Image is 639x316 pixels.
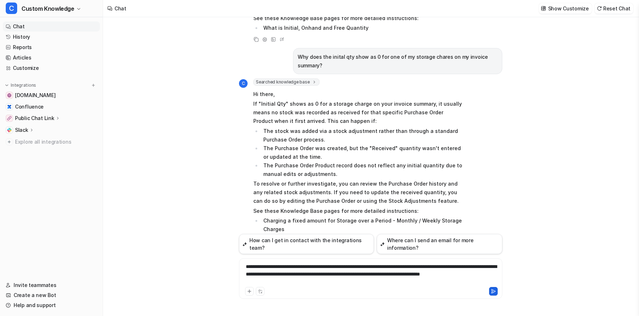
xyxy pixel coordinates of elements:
button: Show Customize [539,3,592,14]
a: Articles [3,53,100,63]
p: Why does the inital qty show as 0 for one of my storage chares on my invoice summary? [298,53,498,70]
p: See these Knowledge Base pages for more detailed instructions: [253,14,463,23]
a: Invite teammates [3,280,100,290]
li: Charging a fixed amount for Storage over a Period - Monthly / Weekly Storage Charges [261,216,463,234]
p: See these Knowledge Base pages for more detailed instructions: [253,207,463,215]
span: Confluence [15,103,44,110]
li: The Purchase Order Product record does not reflect any initial quantity due to manual edits or ad... [261,161,463,178]
a: help.cartoncloud.com[DOMAIN_NAME] [3,90,100,100]
img: reset [597,6,602,11]
p: Hi there, [253,90,463,99]
img: menu_add.svg [91,83,96,88]
button: Reset Chat [595,3,633,14]
img: customize [541,6,546,11]
img: explore all integrations [6,138,13,145]
li: The stock was added via a stock adjustment rather than through a standard Purchase Order process. [261,127,463,144]
a: History [3,32,100,42]
p: Show Customize [548,5,589,12]
img: Slack [7,128,11,132]
img: expand menu [4,83,9,88]
span: Explore all integrations [15,136,97,148]
span: C [6,3,17,14]
p: If "Initial Qty" shows as 0 for a storage charge on your invoice summary, it usually means no sto... [253,100,463,125]
a: Explore all integrations [3,137,100,147]
li: Stock Adjustments [261,234,463,242]
button: Integrations [3,82,38,89]
span: C [239,79,248,88]
a: Reports [3,42,100,52]
button: How can I get in contact with the integrations team? [239,234,374,254]
p: Integrations [11,82,36,88]
a: Create a new Bot [3,290,100,300]
a: Help and support [3,300,100,310]
span: Custom Knowledge [21,4,74,14]
a: Customize [3,63,100,73]
li: What is Initial, Onhand and Free Quantity [261,24,463,32]
p: Public Chat Link [15,115,54,122]
button: Where can I send an email for more information? [377,234,502,254]
p: Slack [15,126,28,134]
img: help.cartoncloud.com [7,93,11,97]
li: The Purchase Order was created, but the "Received" quantity wasn't entered or updated at the time. [261,144,463,161]
img: Public Chat Link [7,116,11,120]
img: Confluence [7,105,11,109]
a: Chat [3,21,100,32]
div: Chat [114,5,126,12]
p: To resolve or further investigate, you can review the Purchase Order history and any related stoc... [253,179,463,205]
span: Searched knowledge base [253,78,319,86]
a: ConfluenceConfluence [3,102,100,112]
span: [DOMAIN_NAME] [15,92,55,99]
